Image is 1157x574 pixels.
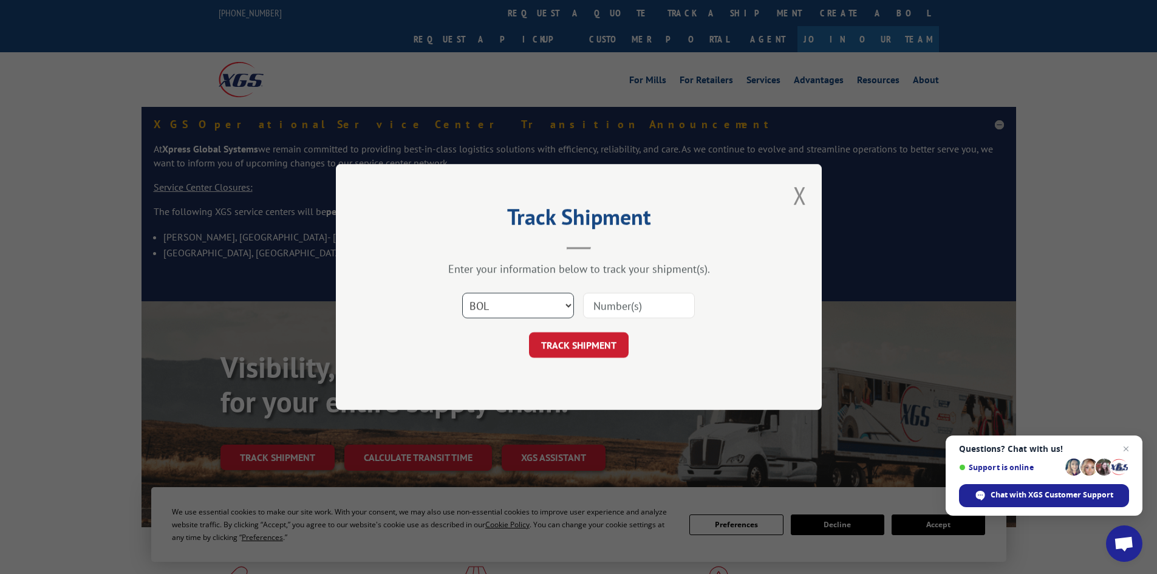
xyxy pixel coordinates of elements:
[397,208,761,231] h2: Track Shipment
[397,262,761,276] div: Enter your information below to track your shipment(s).
[583,293,695,318] input: Number(s)
[991,490,1113,501] span: Chat with XGS Customer Support
[959,463,1061,472] span: Support is online
[1106,525,1142,562] a: Open chat
[529,332,629,358] button: TRACK SHIPMENT
[959,484,1129,507] span: Chat with XGS Customer Support
[793,179,807,211] button: Close modal
[959,444,1129,454] span: Questions? Chat with us!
